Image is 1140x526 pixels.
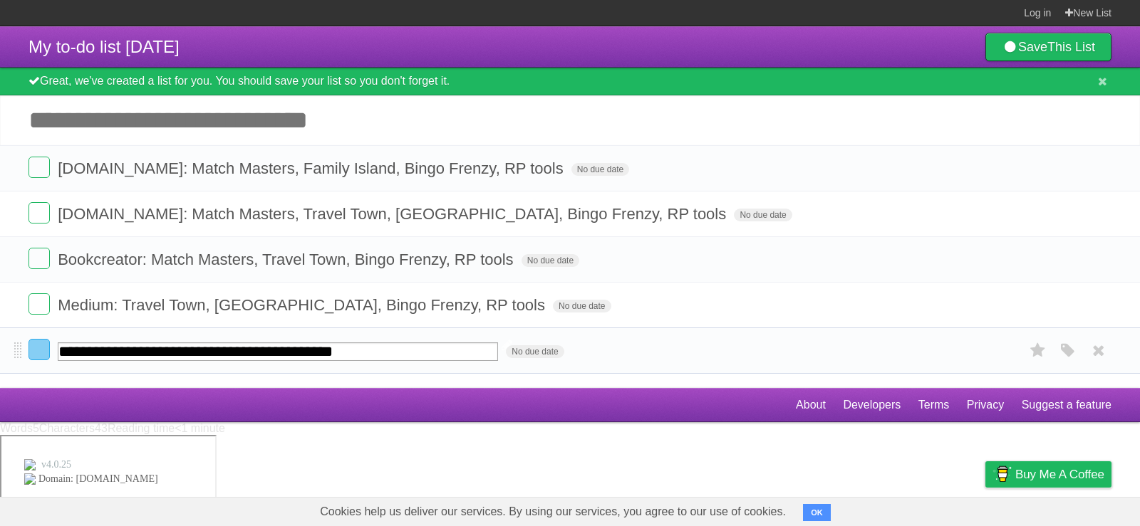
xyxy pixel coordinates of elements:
[796,391,826,419] a: About
[58,251,517,268] span: Bookcreator: Match Masters, Travel Town, Bingo Frenzy, RP tools
[142,85,153,97] img: tab_keywords_by_traffic_grey.svg
[175,422,225,434] span: <1 minute
[1022,391,1111,419] a: Suggest a feature
[37,37,157,48] div: Domain: [DOMAIN_NAME]
[522,254,579,267] span: No due date
[23,37,34,48] img: website_grey.svg
[506,345,564,358] span: No due date
[33,422,39,434] span: 5
[734,209,792,221] span: No due date
[58,159,567,177] span: [DOMAIN_NAME]: Match Masters, Family Island, Bingo Frenzy, RP tools
[985,461,1111,488] a: Buy me a coffee
[28,37,180,56] span: My to-do list [DATE]
[54,87,128,96] div: Domain Overview
[23,23,34,34] img: logo_orange.svg
[58,205,730,223] span: [DOMAIN_NAME]: Match Masters, Travel Town, [GEOGRAPHIC_DATA], Bingo Frenzy, RP tools
[553,300,611,312] span: No due date
[40,23,70,34] div: v 4.0.25
[1047,40,1095,54] b: This List
[571,163,629,176] span: No due date
[993,462,1012,486] img: Buy me a coffee
[58,296,549,314] span: Medium: Travel Town, [GEOGRAPHIC_DATA], Bingo Frenzy, RP tools
[843,391,901,419] a: Developers
[306,498,800,526] span: Cookies help us deliver our services. By using our services, you agree to our use of cookies.
[157,87,240,96] div: Keywords by Traffic
[28,293,50,315] label: Done
[95,422,108,434] span: 43
[803,504,831,521] button: OK
[1025,339,1052,362] label: Star task
[28,202,50,223] label: Done
[918,391,950,419] a: Terms
[39,422,95,434] span: Characters
[985,33,1111,61] a: SaveThis List
[1015,462,1104,487] span: Buy me a coffee
[28,248,50,269] label: Done
[108,422,175,434] span: Reading time
[28,339,50,360] label: Done
[28,157,50,178] label: Done
[38,85,50,97] img: tab_domain_overview_orange.svg
[967,391,1004,419] a: Privacy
